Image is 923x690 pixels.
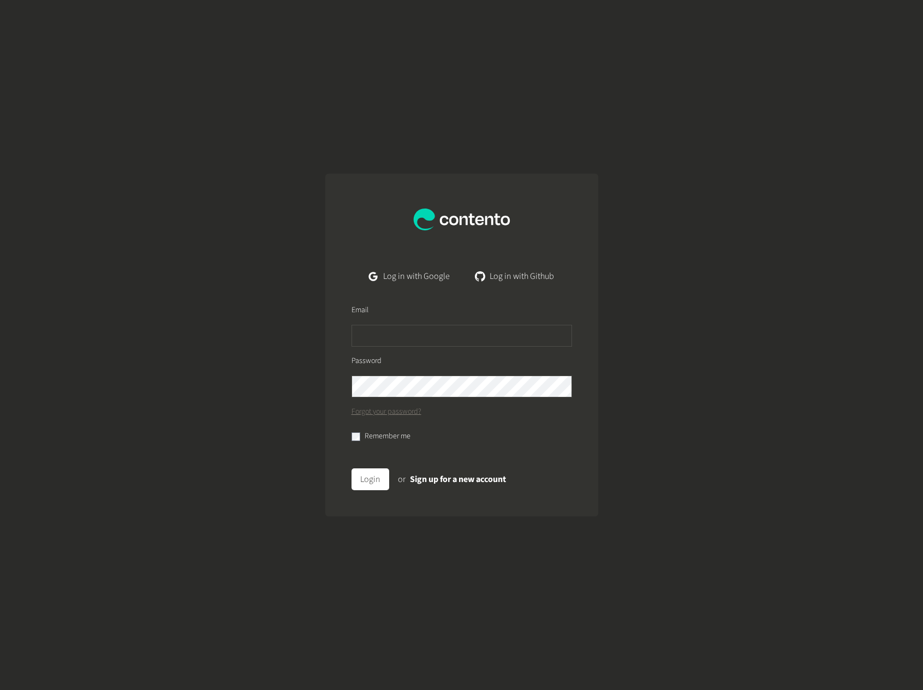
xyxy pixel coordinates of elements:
[467,265,563,287] a: Log in with Github
[352,406,421,418] a: Forgot your password?
[352,355,382,367] label: Password
[352,305,368,316] label: Email
[365,431,410,442] label: Remember me
[410,473,506,485] a: Sign up for a new account
[398,473,406,485] span: or
[360,265,458,287] a: Log in with Google
[352,468,389,490] button: Login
